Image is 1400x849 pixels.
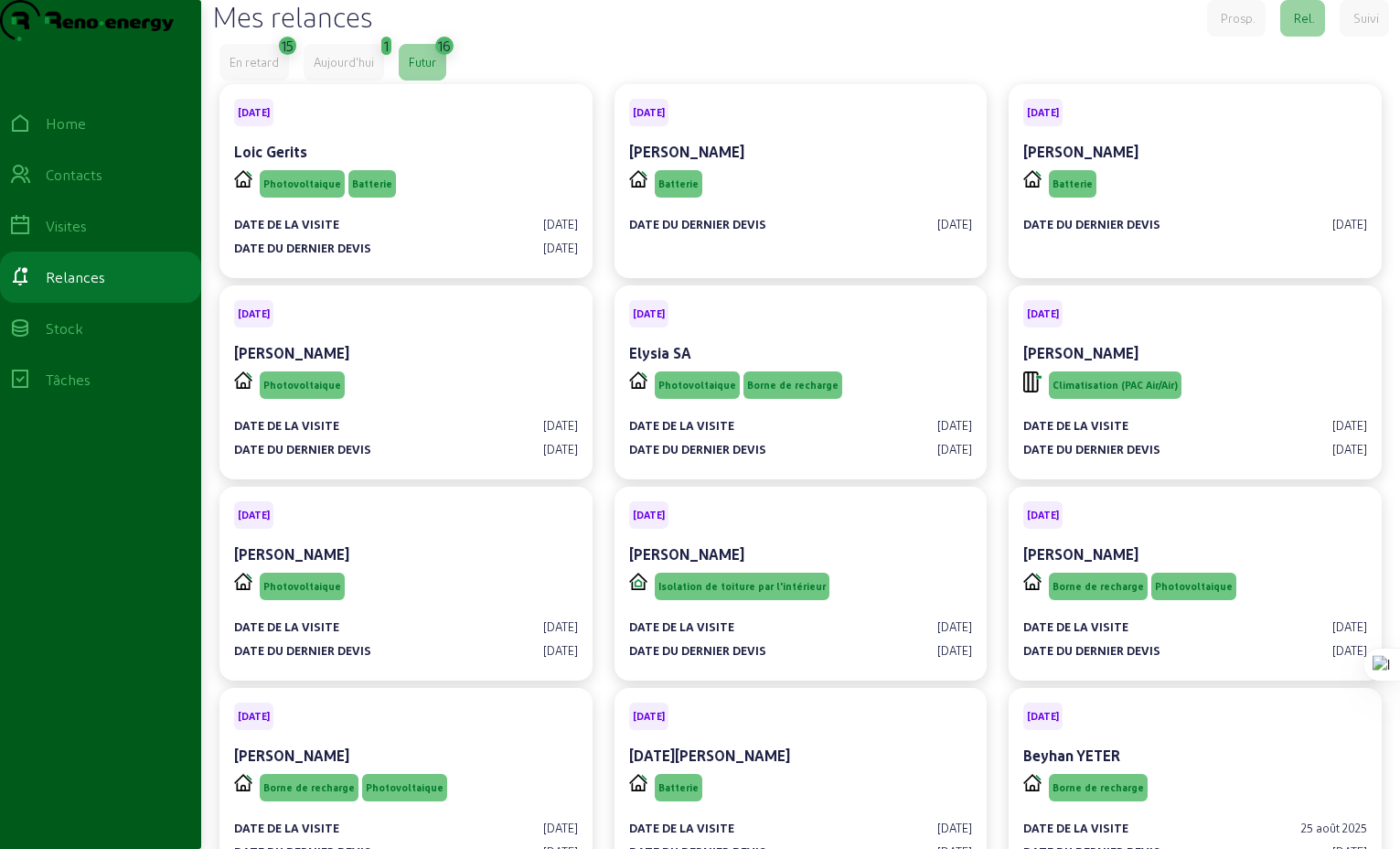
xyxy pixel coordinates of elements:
div: [DATE] [543,441,578,457]
img: PVELEC [629,170,647,188]
cam-card-title: [PERSON_NAME] [1023,143,1138,160]
div: [DATE] [543,240,578,256]
div: [DATE] [1332,216,1367,232]
div: Contacts [46,164,102,186]
div: Date du dernier devis [629,441,766,457]
img: PVELEC [1023,573,1042,590]
div: Date du dernier devis [629,642,766,659]
span: [DATE] [633,710,665,723]
img: PVELEC [234,774,252,791]
div: Date du dernier devis [1023,216,1160,232]
div: Date de la visite [1023,618,1128,635]
span: Photovoltaique [1155,580,1233,593]
div: [DATE] [937,417,972,434]
span: Borne de recharge [263,781,355,794]
div: Futur [409,54,436,70]
div: Stock [46,317,83,339]
span: [DATE] [633,509,665,521]
img: PVELEC [234,170,252,188]
span: [DATE] [238,307,270,320]
div: 15 [282,31,294,57]
span: Photovoltaique [263,580,341,593]
span: Photovoltaique [658,379,736,392]
div: Date de la visite [234,216,339,232]
div: Home [46,113,86,134]
div: Date de la visite [234,618,339,635]
div: Date de la visite [629,618,734,635]
img: PVELEC [1023,774,1042,791]
div: Date du dernier devis [1023,642,1160,659]
div: Relances [46,266,105,288]
cam-card-title: [PERSON_NAME] [629,143,744,160]
div: [DATE] [543,216,578,232]
img: PVELEC [234,371,252,389]
span: Batterie [658,781,699,794]
div: Prosp. [1221,10,1256,27]
span: Photovoltaique [263,379,341,392]
span: Batterie [1053,177,1093,190]
div: Date du dernier devis [234,240,371,256]
div: Date de la visite [1023,417,1128,434]
div: [DATE] [1332,417,1367,434]
cam-card-title: Loic Gerits [234,143,307,160]
div: [DATE] [543,820,578,836]
cam-card-title: [PERSON_NAME] [234,545,349,563]
span: Batterie [352,177,392,190]
cam-card-title: [PERSON_NAME] [234,344,349,361]
span: Batterie [658,177,699,190]
div: [DATE] [937,642,972,659]
img: PVELEC [629,774,647,791]
img: HVAC [1023,371,1042,392]
div: [DATE] [937,618,972,635]
span: Borne de recharge [747,379,839,392]
span: [DATE] [238,509,270,521]
div: Date de la visite [629,820,734,836]
div: [DATE] [1332,642,1367,659]
div: Tâches [46,369,91,391]
span: [DATE] [633,307,665,320]
div: 1 [384,31,389,57]
div: Visites [46,215,87,237]
div: Date de la visite [234,417,339,434]
span: [DATE] [238,106,270,119]
div: [DATE] [543,417,578,434]
span: [DATE] [1027,307,1059,320]
span: [DATE] [1027,710,1059,723]
span: Photovoltaique [366,781,444,794]
div: [DATE] [543,618,578,635]
div: Date du dernier devis [629,216,766,232]
cam-card-title: [DATE][PERSON_NAME] [629,747,790,764]
img: PVELEC [234,573,252,590]
div: Date du dernier devis [234,441,371,457]
div: Date du dernier devis [234,642,371,659]
span: Borne de recharge [1053,781,1144,794]
cam-card-title: Elysia SA [629,344,691,361]
cam-card-title: Beyhan YETER [1023,747,1120,764]
div: 25 août 2025 [1301,820,1367,836]
div: Suivi [1353,10,1379,27]
span: Borne de recharge [1053,580,1144,593]
cam-card-title: [PERSON_NAME] [629,545,744,563]
span: [DATE] [1027,509,1059,521]
div: 16 [438,31,451,57]
cam-card-title: [PERSON_NAME] [1023,545,1138,563]
img: PVELEC [629,371,647,389]
div: Date de la visite [234,820,339,836]
div: [DATE] [937,216,972,232]
div: Date de la visite [1023,820,1128,836]
span: Isolation de toiture par l'intérieur [658,580,826,593]
div: [DATE] [1332,618,1367,635]
div: Date du dernier devis [1023,441,1160,457]
div: Rel. [1294,10,1315,27]
div: [DATE] [937,441,972,457]
span: [DATE] [1027,106,1059,119]
div: Date de la visite [629,417,734,434]
img: PVELEC [1023,170,1042,188]
cam-card-title: [PERSON_NAME] [234,747,349,764]
span: Photovoltaique [263,177,341,190]
div: [DATE] [937,820,972,836]
span: Climatisation (PAC Air/Air) [1053,379,1178,392]
cam-card-title: [PERSON_NAME] [1023,344,1138,361]
div: [DATE] [543,642,578,659]
span: [DATE] [238,710,270,723]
